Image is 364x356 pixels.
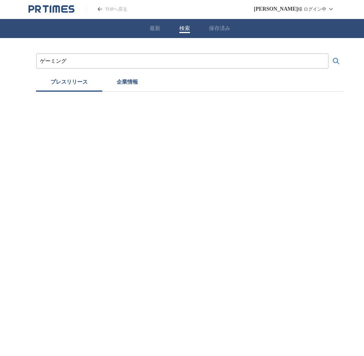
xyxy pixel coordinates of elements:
[102,75,152,92] button: 企業情報
[254,6,298,12] span: [PERSON_NAME]
[40,57,325,65] input: プレスリリースおよび企業を検索する
[36,75,102,92] button: プレスリリース
[329,54,344,69] button: 検索する
[150,25,160,32] button: 最新
[28,5,74,14] a: PR TIMESのトップページはこちら
[179,25,190,32] button: 検索
[86,6,127,13] a: PR TIMESのトップページはこちら
[209,25,230,32] button: 保存済み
